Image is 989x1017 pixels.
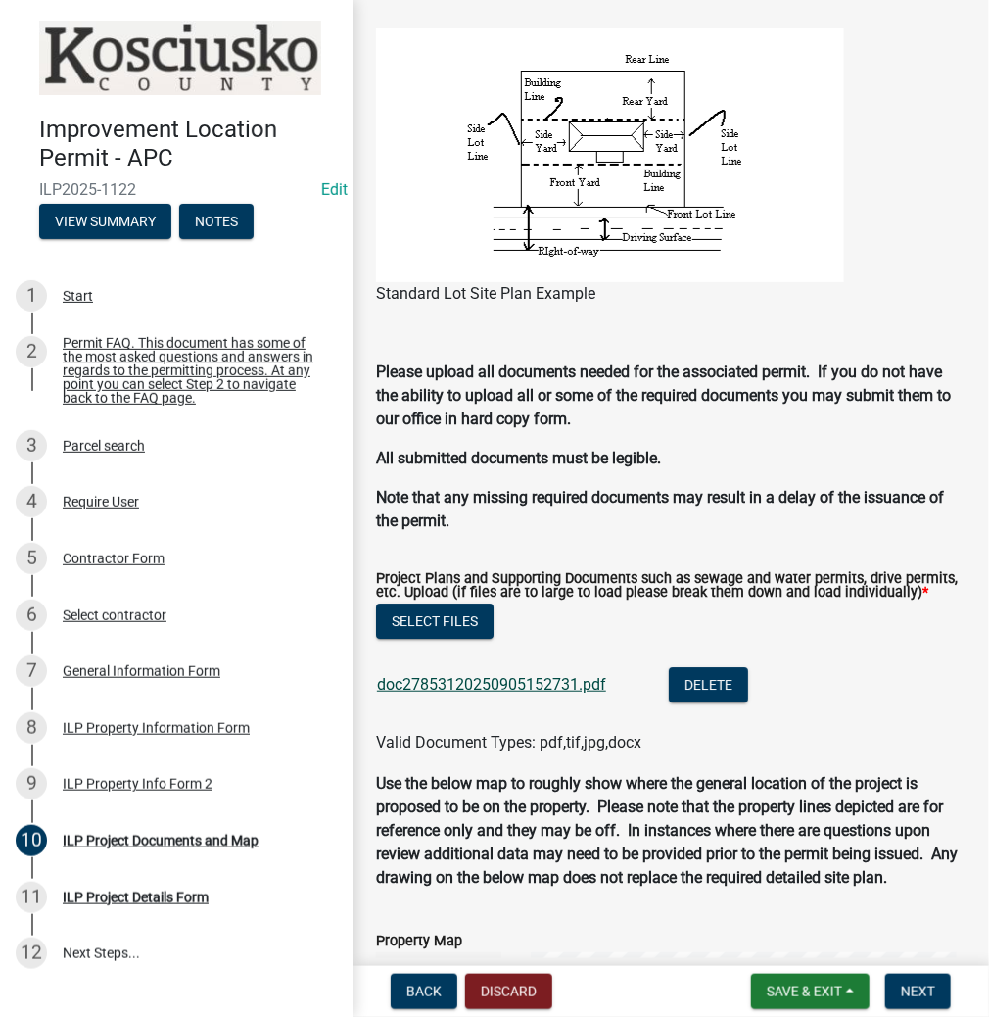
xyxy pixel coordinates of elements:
span: Valid Document Types: pdf,tif,jpg,docx [376,733,641,751]
div: 11 [16,882,47,913]
h4: Improvement Location Permit - APC [39,116,337,172]
strong: All submitted documents must be legible. [376,449,661,467]
button: Next [885,974,951,1009]
div: 7 [16,655,47,687]
button: Select files [376,604,494,639]
span: Next [901,984,935,999]
strong: Please upload all documents needed for the associated permit. If you do not have the ability to u... [376,363,951,428]
div: 4 [16,486,47,517]
wm-modal-confirm: Notes [179,215,254,230]
div: 3 [16,430,47,461]
button: Discard [465,974,552,1009]
div: 8 [16,712,47,744]
span: Save & Exit [767,984,842,999]
div: Start [63,289,93,303]
img: lot_setback_pics_f73b0f8a-4d41-487b-93b4-04c1c3089d74.bmp [376,28,844,282]
div: ILP Project Documents and Map [63,834,259,847]
strong: Note that any missing required documents may result in a delay of the issuance of the permit. [376,488,944,530]
button: Delete [669,667,748,702]
div: ILP Property Info Form 2 [63,777,212,791]
wm-modal-confirm: Edit Application Number [321,180,348,199]
div: 2 [16,336,47,367]
wm-modal-confirm: Delete Document [669,677,748,696]
span: ILP2025-1122 [39,180,313,199]
button: View Summary [39,204,171,239]
div: ILP Project Details Form [63,891,209,904]
div: Permit FAQ. This document has some of the most asked questions and answers in regards to the perm... [63,336,321,405]
div: General Information Form [63,664,220,678]
div: Require User [63,495,139,508]
figcaption: Standard Lot Site Plan Example [376,282,965,306]
div: ILP Property Information Form [63,721,250,735]
div: 10 [16,825,47,856]
label: Project Plans and Supporting Documents such as sewage and water permits, drive permits, etc. Uplo... [376,572,965,601]
div: 1 [16,280,47,312]
button: Notes [179,204,254,239]
strong: Use the below map to roughly show where the general location of the project is proposed to be on ... [376,774,958,887]
div: 12 [16,938,47,969]
img: Kosciusko County, Indiana [39,21,321,95]
button: Save & Exit [751,974,870,1009]
div: 6 [16,600,47,631]
a: doc27853120250905152731.pdf [377,675,606,694]
button: Back [391,974,457,1009]
a: Edit [321,180,348,199]
div: 5 [16,543,47,574]
wm-modal-confirm: Summary [39,215,171,230]
div: 9 [16,768,47,799]
div: Select contractor [63,608,166,622]
div: Contractor Form [63,552,165,565]
span: Back [406,984,442,999]
div: Parcel search [63,439,145,453]
label: Property Map [376,935,462,948]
